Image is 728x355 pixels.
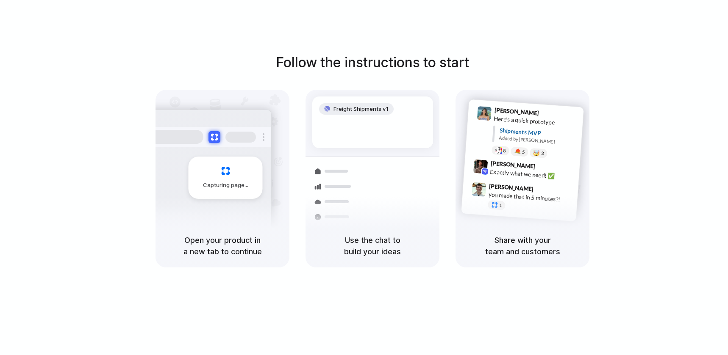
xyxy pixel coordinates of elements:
div: Added by [PERSON_NAME] [499,134,577,146]
span: 5 [522,149,525,154]
h5: Use the chat to build your ideas [316,234,429,257]
div: Shipments MVP [499,126,578,140]
span: 8 [503,148,506,153]
div: you made that in 5 minutes?! [488,190,573,204]
span: [PERSON_NAME] [489,181,534,193]
span: 1 [499,203,502,207]
span: 3 [541,151,544,155]
span: 9:41 AM [542,109,559,119]
span: 9:42 AM [538,162,555,173]
div: Exactly what we need! ✅ [490,167,575,182]
span: Freight Shipments v1 [333,105,389,113]
div: 🤯 [533,150,540,156]
span: [PERSON_NAME] [490,158,535,171]
h5: Open your product in a new tab to continue [166,234,279,257]
span: Capturing page [203,181,250,190]
h1: Follow the instructions to start [276,52,469,73]
div: Here's a quick prototype [494,114,578,128]
span: 9:47 AM [536,185,553,195]
span: [PERSON_NAME] [494,105,539,118]
h5: Share with your team and customers [466,234,579,257]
